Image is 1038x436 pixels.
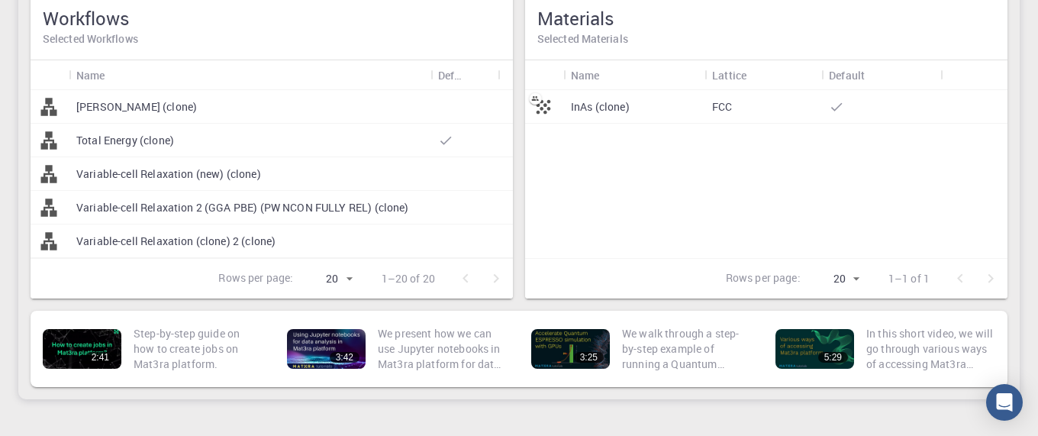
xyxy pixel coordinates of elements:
[712,99,732,115] p: FCC
[622,326,751,372] p: We walk through a step-by-step example of running a Quantum ESPRESSO job on a GPU enabled node. W...
[300,268,357,290] div: 20
[563,60,704,90] div: Name
[85,352,115,363] div: 2:41
[986,384,1023,421] div: Open Intercom Messenger
[571,60,600,90] div: Name
[430,60,498,90] div: Default
[818,352,848,363] div: 5:29
[726,270,801,288] p: Rows per page:
[525,317,757,381] a: 3:25We walk through a step-by-step example of running a Quantum ESPRESSO job on a GPU enabled nod...
[525,60,563,90] div: Icon
[76,200,409,215] p: Variable-cell Relaxation 2 (GGA PBE) (PW NCON FULLY REL) (clone)
[888,271,930,286] p: 1–1 of 1
[43,31,501,47] h6: Selected Workflows
[466,63,490,87] button: Sort
[31,60,69,90] div: Icon
[69,60,430,90] div: Name
[134,326,263,372] p: Step-by-step guide on how to create jobs on Mat3ra platform.
[76,234,276,249] p: Variable-cell Relaxation (clone) 2 (clone)
[537,31,995,47] h6: Selected Materials
[76,166,261,182] p: Variable-cell Relaxation (new) (clone)
[829,60,865,90] div: Default
[704,60,821,90] div: Lattice
[43,6,501,31] h5: Workflows
[866,326,995,372] p: In this short video, we will go through various ways of accessing Mat3ra platform. There are thre...
[378,326,507,372] p: We present how we can use Jupyter notebooks in Mat3ra platform for data analysis.
[37,317,269,381] a: 2:41Step-by-step guide on how to create jobs on Mat3ra platform.
[438,60,466,90] div: Default
[105,63,130,87] button: Sort
[382,271,436,286] p: 1–20 of 20
[807,268,864,290] div: 20
[537,6,995,31] h5: Materials
[746,63,771,87] button: Sort
[821,60,940,90] div: Default
[769,317,1001,381] a: 5:29In this short video, we will go through various ways of accessing Mat3ra platform. There are ...
[574,352,604,363] div: 3:25
[76,60,105,90] div: Name
[218,270,293,288] p: Rows per page:
[600,63,624,87] button: Sort
[76,133,174,148] p: Total Energy (clone)
[76,99,197,115] p: [PERSON_NAME] (clone)
[712,60,746,90] div: Lattice
[571,99,630,115] p: InAs (clone)
[865,63,889,87] button: Sort
[330,352,359,363] div: 3:42
[281,317,513,381] a: 3:42We present how we can use Jupyter notebooks in Mat3ra platform for data analysis.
